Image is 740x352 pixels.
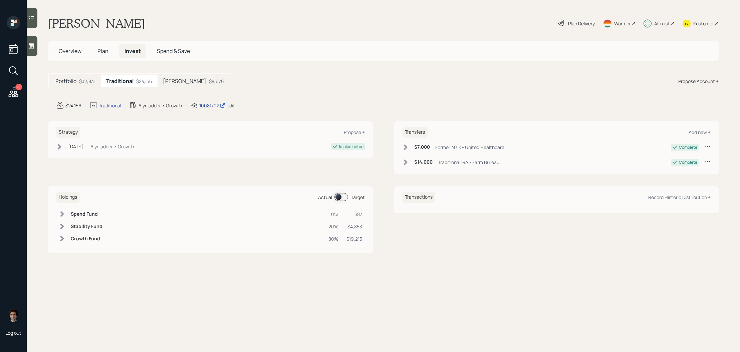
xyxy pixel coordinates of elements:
[438,159,499,166] div: Traditional IRA - Farm Bureau
[435,144,504,151] div: Former 401k - United Healthcare
[106,78,134,84] h5: Traditional
[402,192,435,203] h6: Transactions
[328,211,338,218] div: 0%
[344,129,365,135] div: Propose +
[163,78,206,84] h5: [PERSON_NAME]
[68,143,83,150] div: [DATE]
[15,84,22,90] div: 23
[693,20,714,27] div: Kustomer
[59,47,81,55] span: Overview
[679,144,697,150] div: Complete
[414,144,430,150] h6: $7,000
[414,159,433,165] h6: $14,000
[689,129,711,135] div: Add new +
[648,194,711,200] div: Record Historic Distribution +
[65,102,81,109] div: $24,156
[136,78,152,85] div: $24,156
[679,159,697,165] div: Complete
[227,102,235,109] div: edit
[209,78,224,85] div: $8,676
[328,235,338,242] div: 80%
[339,144,363,150] div: Implemented
[157,47,190,55] span: Spend & Save
[7,308,20,322] img: harrison-schaefer-headshot-2.png
[56,127,80,138] h6: Strategy
[90,143,134,150] div: 6 yr ladder • Growth
[654,20,670,27] div: Altruist
[402,127,428,138] h6: Transfers
[71,236,102,242] h6: Growth Fund
[97,47,108,55] span: Plan
[614,20,631,27] div: Warmer
[99,102,121,109] div: Traditional
[55,78,76,84] h5: Portfolio
[351,194,365,201] div: Target
[5,330,21,336] div: Log out
[199,102,225,109] div: 10081702
[328,223,338,230] div: 20%
[318,194,332,201] div: Actual
[71,224,102,229] h6: Stability Fund
[139,102,182,109] div: 6 yr ladder • Growth
[125,47,141,55] span: Invest
[71,211,102,217] h6: Spend Fund
[678,78,719,85] div: Propose Account +
[568,20,595,27] div: Plan Delivery
[346,223,362,230] div: $4,853
[56,192,80,203] h6: Holdings
[346,211,362,218] div: $87
[346,235,362,242] div: $19,215
[79,78,95,85] div: $32,831
[48,16,145,31] h1: [PERSON_NAME]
